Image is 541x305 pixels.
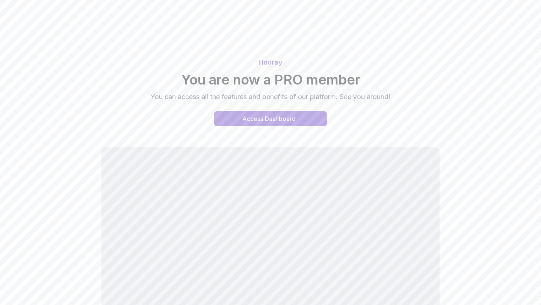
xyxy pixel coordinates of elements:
a: access-dashboard [214,111,327,126]
div: Access Dashboard [242,114,296,123]
p: Hooray [8,57,533,68]
button: Access Dashboard [214,111,327,126]
h2: You are now a PRO member [8,72,533,87]
p: You can access all the features and benefits of our platform. See you around! [144,92,397,102]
